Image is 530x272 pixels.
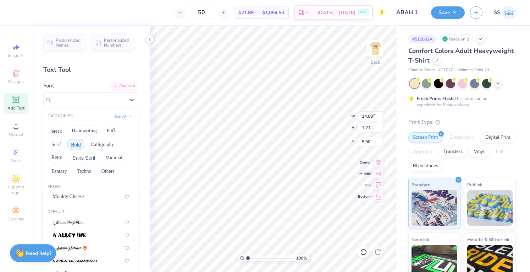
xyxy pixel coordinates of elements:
[417,95,504,108] div: This color can be expedited for 5 day delivery.
[408,132,443,143] div: Screen Print
[358,171,371,176] span: Middle
[4,184,28,196] span: Clipart & logos
[48,125,66,137] button: Greek
[296,255,307,261] span: 100 %
[43,65,138,75] div: Text Tool
[68,125,101,137] button: Handwriting
[104,38,129,48] span: Personalized Numbers
[53,246,82,251] img: a Antara Distance
[43,209,138,215] div: Default
[412,190,457,226] img: Standard
[9,132,23,137] span: Upload
[445,132,479,143] div: Embroidery
[368,41,382,55] img: Back
[408,34,437,43] div: # 512682A
[494,9,500,17] span: SS
[112,113,134,120] button: See All
[53,220,84,225] img: a Ahlan Wasahlan
[101,152,126,164] button: Minimal
[439,146,467,157] div: Transfers
[26,250,51,257] strong: Need help?
[431,6,465,19] button: Save
[67,139,84,150] button: Bold
[8,79,24,85] span: Designs
[7,216,24,222] span: Decorate
[68,152,99,164] button: Sans Serif
[358,183,371,188] span: Top
[408,47,514,65] span: Comfort Colors Adult Heavyweight T-Shirt
[438,67,453,73] span: # C1717
[110,82,138,90] div: Add Font
[53,258,97,263] img: a Arigatou Gozaimasu
[43,82,54,90] label: Font
[371,59,380,65] div: Back
[417,96,454,101] strong: Fresh Prints Flash:
[7,105,24,111] span: Add Text
[43,184,138,190] div: Proof
[469,146,489,157] div: Vinyl
[457,67,492,73] span: Minimum Order: 24 +
[467,190,513,226] img: Puff Ink
[87,139,118,150] button: Calligraphy
[103,125,119,137] button: Puff
[56,38,81,48] span: Personalized Names
[494,6,516,20] a: SS
[491,146,508,157] div: Foil
[8,53,24,58] span: Image AI
[412,181,430,188] span: Standard
[73,166,95,177] button: Techno
[360,10,367,15] span: FREE
[238,9,254,16] span: $21.89
[11,158,22,164] span: Greek
[358,194,371,199] span: Bottom
[48,113,73,119] div: CATEGORIES
[53,233,86,238] img: a Alloy Ink
[53,193,84,200] span: Mouldy Cheese
[408,161,443,171] div: Rhinestones
[48,166,71,177] button: Fantasy
[440,34,473,43] div: Revision 2
[262,9,284,16] span: $1,094.50
[98,166,118,177] button: Others
[412,236,429,243] span: Neon Ink
[317,9,355,16] span: [DATE] - [DATE]
[358,160,371,165] span: Center
[391,5,426,20] input: Untitled Design
[408,67,435,73] span: Comfort Colors
[408,118,516,126] div: Print Type
[481,132,515,143] div: Digital Print
[502,6,516,20] img: Siddhant Singh
[467,236,509,243] span: Metallic & Glitter Ink
[48,139,65,150] button: Serif
[48,152,66,164] button: Retro
[408,146,437,157] div: Applique
[467,181,482,188] span: Puff Ink
[188,6,215,19] input: – –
